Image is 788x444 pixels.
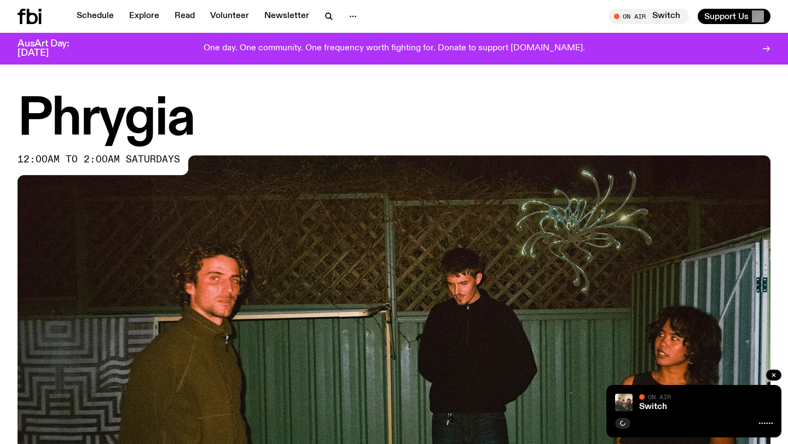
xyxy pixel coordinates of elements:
h1: Phrygia [18,95,770,144]
a: Read [168,9,201,24]
img: A warm film photo of the switch team sitting close together. from left to right: Cedar, Lau, Sand... [615,394,633,411]
span: On Air [648,393,671,400]
button: On AirSwitch [609,9,689,24]
a: Switch [639,402,667,411]
a: Explore [123,9,166,24]
h3: AusArt Day: [DATE] [18,39,88,58]
p: One day. One community. One frequency worth fighting for. Donate to support [DOMAIN_NAME]. [204,44,585,54]
span: 12:00am to 2:00am saturdays [18,155,180,164]
a: Newsletter [258,9,316,24]
a: Volunteer [204,9,256,24]
span: Support Us [704,11,749,21]
a: Schedule [70,9,120,24]
button: Support Us [698,9,770,24]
